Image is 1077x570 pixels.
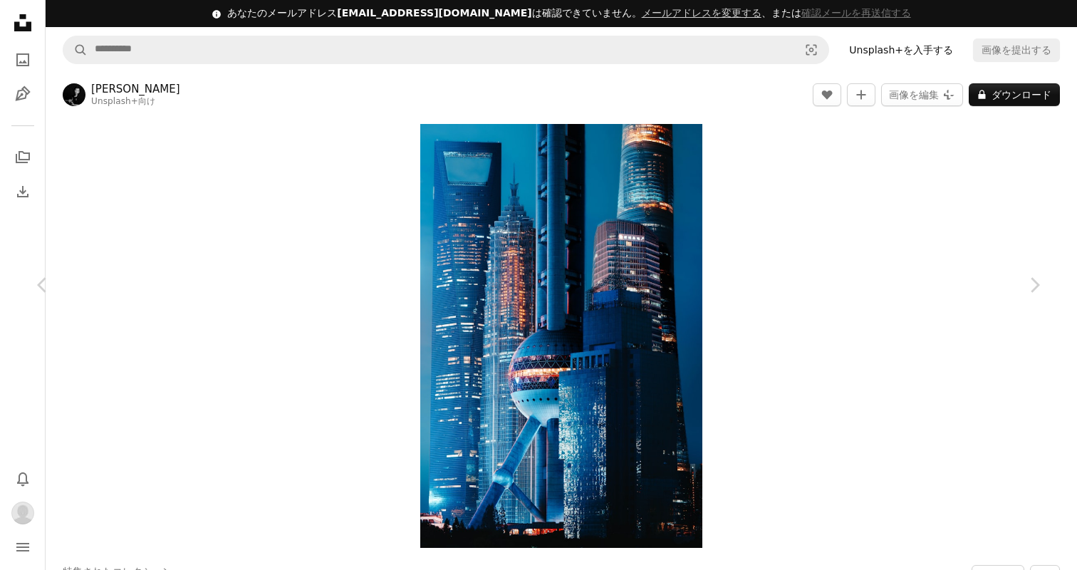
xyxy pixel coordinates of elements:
[992,217,1077,353] a: 次へ
[91,96,138,106] a: Unsplash+
[801,6,911,21] button: 確認メールを再送信する
[841,38,962,61] a: Unsplash+を入手する
[91,82,180,96] a: [PERSON_NAME]
[794,36,828,63] button: ビジュアル検索
[420,124,703,548] button: この画像でズームインする
[9,46,37,74] a: 写真
[813,83,841,106] button: いいね！
[881,83,963,106] button: 画像を編集
[9,143,37,172] a: コレクション
[9,80,37,108] a: イラスト
[9,533,37,561] button: メニュー
[973,38,1060,61] button: 画像を提出する
[63,83,85,106] img: ZHENYU LUOのプロフィールを見る
[847,83,875,106] button: コレクションに追加する
[63,36,88,63] button: Unsplashで検索する
[9,465,37,493] button: 通知
[9,499,37,527] button: プロフィール
[91,96,180,108] div: 向け
[420,124,703,548] img: 夜には高層ビルがライトアップされる街のスカイライン
[642,7,761,19] a: メールアドレスを変更する
[11,502,34,524] img: ユーザー湯 滓のアバター
[969,83,1060,106] button: ダウンロード
[9,177,37,206] a: ダウンロード履歴
[642,7,911,19] span: 、または
[227,6,910,21] div: あなたのメールアドレス は確認できていません。
[337,7,531,19] span: [EMAIL_ADDRESS][DOMAIN_NAME]
[63,36,829,64] form: サイト内でビジュアルを探す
